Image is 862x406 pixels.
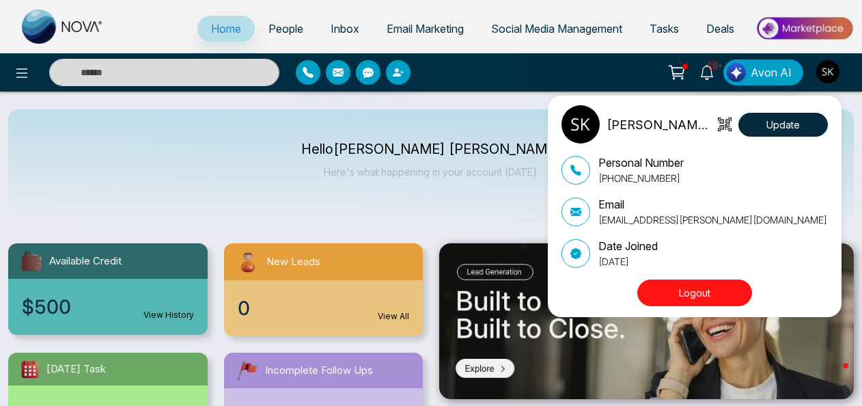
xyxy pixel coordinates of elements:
[598,238,658,254] p: Date Joined
[598,171,684,185] p: [PHONE_NUMBER]
[607,116,714,134] p: [PERSON_NAME] [PERSON_NAME]
[598,213,827,227] p: [EMAIL_ADDRESS][PERSON_NAME][DOMAIN_NAME]
[598,196,827,213] p: Email
[598,154,684,171] p: Personal Number
[738,113,828,137] button: Update
[598,254,658,269] p: [DATE]
[637,280,752,306] button: Logout
[816,360,848,392] iframe: Intercom live chat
